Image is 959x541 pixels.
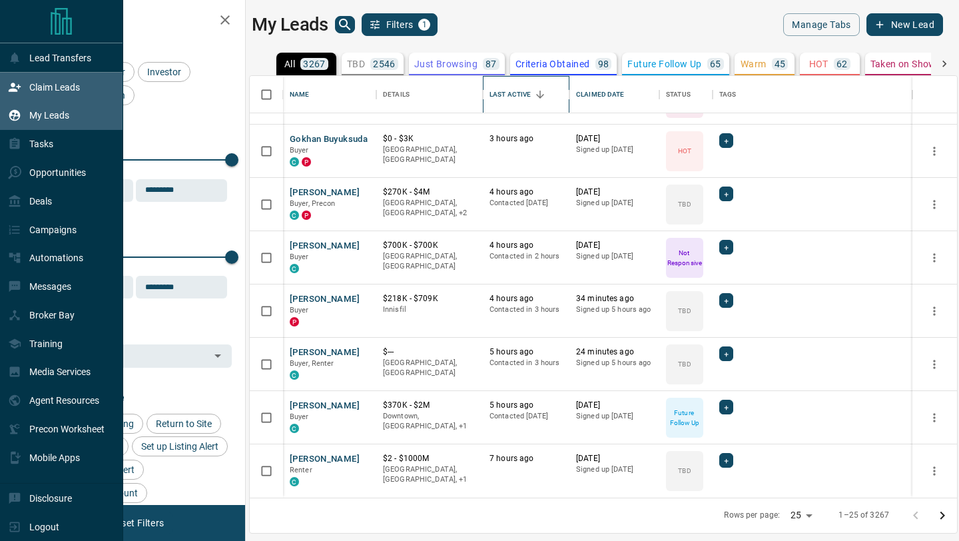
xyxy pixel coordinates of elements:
[678,359,691,369] p: TBD
[489,346,563,358] p: 5 hours ago
[785,506,817,525] div: 25
[719,453,733,468] div: +
[489,400,563,411] p: 5 hours ago
[147,414,221,434] div: Return to Site
[713,76,912,113] div: Tags
[719,133,733,148] div: +
[290,76,310,113] div: Name
[515,59,590,69] p: Criteria Obtained
[719,187,733,201] div: +
[383,198,476,219] p: East York, Toronto
[151,418,216,429] span: Return to Site
[383,251,476,272] p: [GEOGRAPHIC_DATA], [GEOGRAPHIC_DATA]
[866,13,943,36] button: New Lead
[290,253,309,261] span: Buyer
[290,211,299,220] div: condos.ca
[576,145,653,155] p: Signed up [DATE]
[347,59,365,69] p: TBD
[290,293,360,306] button: [PERSON_NAME]
[290,359,334,368] span: Buyer, Renter
[489,198,563,209] p: Contacted [DATE]
[290,157,299,167] div: condos.ca
[283,76,376,113] div: Name
[741,59,767,69] p: Warm
[383,293,476,304] p: $218K - $709K
[290,146,309,155] span: Buyer
[483,76,569,113] div: Last Active
[132,436,228,456] div: Set up Listing Alert
[489,304,563,315] p: Contacted in 3 hours
[576,198,653,209] p: Signed up [DATE]
[383,358,476,378] p: [GEOGRAPHIC_DATA], [GEOGRAPHIC_DATA]
[724,134,729,147] span: +
[719,76,737,113] div: Tags
[724,241,729,254] span: +
[383,400,476,411] p: $370K - $2M
[678,146,691,156] p: HOT
[678,306,691,316] p: TBD
[489,358,563,368] p: Contacted in 3 hours
[929,502,956,529] button: Go to next page
[489,76,531,113] div: Last Active
[719,346,733,361] div: +
[290,412,309,421] span: Buyer
[838,510,889,521] p: 1–25 of 3267
[719,240,733,255] div: +
[489,251,563,262] p: Contacted in 2 hours
[489,453,563,464] p: 7 hours ago
[659,76,713,113] div: Status
[383,145,476,165] p: [GEOGRAPHIC_DATA], [GEOGRAPHIC_DATA]
[414,59,478,69] p: Just Browsing
[576,400,653,411] p: [DATE]
[576,133,653,145] p: [DATE]
[302,157,311,167] div: property.ca
[809,59,828,69] p: HOT
[710,59,721,69] p: 65
[576,358,653,368] p: Signed up 5 hours ago
[666,76,691,113] div: Status
[598,59,609,69] p: 98
[724,187,729,201] span: +
[724,347,729,360] span: +
[252,14,328,35] h1: My Leads
[627,59,701,69] p: Future Follow Up
[719,400,733,414] div: +
[284,59,295,69] p: All
[383,76,410,113] div: Details
[576,346,653,358] p: 24 minutes ago
[290,453,360,466] button: [PERSON_NAME]
[290,306,309,314] span: Buyer
[383,133,476,145] p: $0 - $3K
[101,512,172,534] button: Reset Filters
[138,62,190,82] div: Investor
[383,464,476,485] p: Toronto
[678,466,691,476] p: TBD
[137,441,223,452] span: Set up Listing Alert
[208,346,227,365] button: Open
[303,59,326,69] p: 3267
[420,20,429,29] span: 1
[383,453,476,464] p: $2 - $1000M
[335,16,355,33] button: search button
[290,133,368,146] button: Gokhan Buyuksuda
[724,510,780,521] p: Rows per page:
[576,453,653,464] p: [DATE]
[383,346,476,358] p: $---
[719,293,733,308] div: +
[383,304,476,315] p: Innisfil
[143,67,186,77] span: Investor
[678,199,691,209] p: TBD
[290,240,360,253] button: [PERSON_NAME]
[290,264,299,273] div: condos.ca
[924,354,944,374] button: more
[290,199,336,208] span: Buyer, Precon
[724,400,729,414] span: +
[531,85,549,104] button: Sort
[924,195,944,215] button: more
[775,59,786,69] p: 45
[362,13,438,36] button: Filters1
[383,411,476,432] p: Toronto
[489,133,563,145] p: 3 hours ago
[485,59,497,69] p: 87
[383,240,476,251] p: $700K - $700K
